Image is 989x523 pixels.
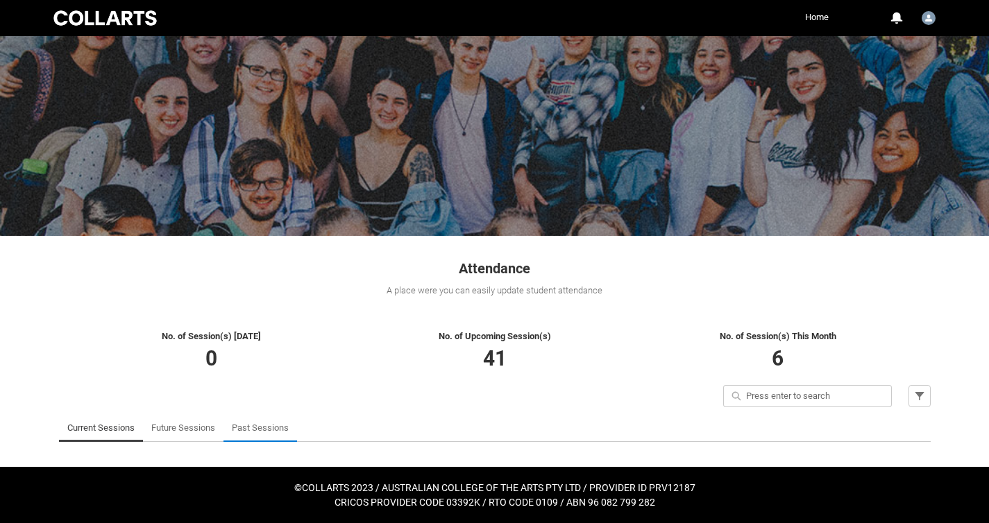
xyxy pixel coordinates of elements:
[723,385,892,407] input: Press enter to search
[720,331,836,341] span: No. of Session(s) This Month
[483,346,507,370] span: 41
[232,414,289,442] a: Past Sessions
[59,414,143,442] li: Current Sessions
[67,414,135,442] a: Current Sessions
[205,346,217,370] span: 0
[151,414,215,442] a: Future Sessions
[772,346,784,370] span: 6
[439,331,551,341] span: No. of Upcoming Session(s)
[162,331,261,341] span: No. of Session(s) [DATE]
[922,11,936,25] img: Jarrad.Thessman
[908,385,931,407] button: Filter
[918,6,939,28] button: User Profile Jarrad.Thessman
[459,260,530,277] span: Attendance
[802,7,832,28] a: Home
[59,284,931,298] div: A place were you can easily update student attendance
[143,414,223,442] li: Future Sessions
[223,414,297,442] li: Past Sessions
